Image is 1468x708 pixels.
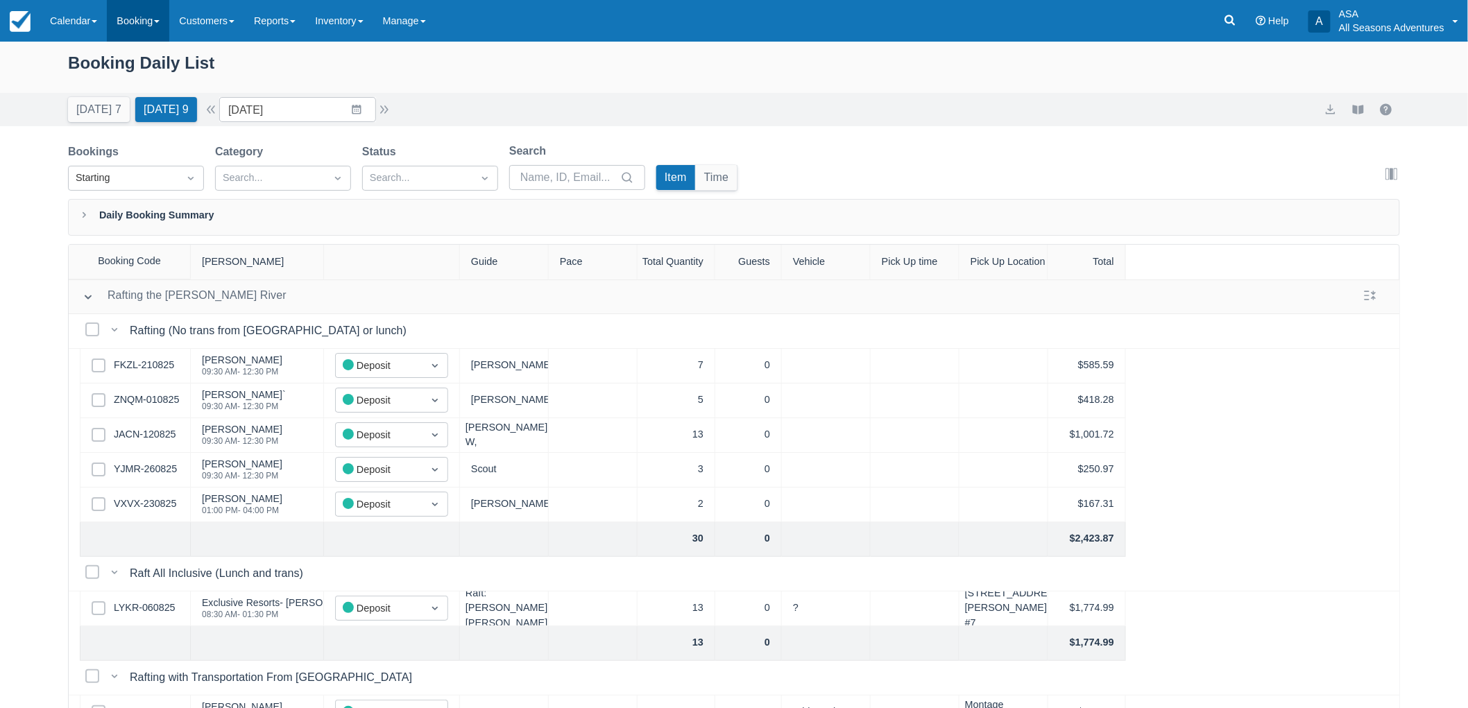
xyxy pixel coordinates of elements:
div: Rafting with Transportation From [GEOGRAPHIC_DATA] [130,669,418,686]
div: Pick Up time [871,245,959,279]
div: 3 [638,453,715,487]
div: 0 [715,487,782,522]
span: Dropdown icon [428,601,442,615]
div: $2,423.87 [1048,522,1126,557]
p: ASA [1339,7,1444,21]
a: YJMR-260825 [114,462,177,477]
div: $585.59 [1048,349,1126,383]
span: Dropdown icon [428,359,442,372]
input: Name, ID, Email... [520,165,617,190]
div: Deposit [343,497,416,512]
div: $1,001.72 [1048,418,1126,453]
div: Total Quantity [638,245,715,279]
div: Deposit [343,358,416,374]
div: Deposit [343,601,416,616]
i: Help [1256,16,1265,26]
p: All Seasons Adventures [1339,21,1444,35]
div: Total [1048,245,1126,279]
img: checkfront-main-nav-mini-logo.png [10,11,31,32]
div: 2 [638,487,715,522]
div: Raft All Inclusive (Lunch and trans) [130,565,309,582]
div: 0 [715,453,782,487]
div: [PERSON_NAME] [202,355,282,365]
div: [PERSON_NAME], [PERSON_NAME] [460,349,549,383]
span: Dropdown icon [331,171,345,185]
div: [PERSON_NAME] [202,494,282,503]
button: export [1322,101,1339,118]
div: Booking Code [69,245,191,279]
div: Guide [460,245,549,279]
span: Dropdown icon [428,463,442,476]
div: Deposit [343,392,416,408]
div: [PERSON_NAME] [202,459,282,469]
label: Search [509,143,552,159]
span: Dropdown icon [428,497,442,511]
div: Deposit [343,462,416,478]
div: [PERSON_NAME] [191,245,324,279]
span: Dropdown icon [184,171,198,185]
div: 13 [638,626,715,661]
div: [PERSON_NAME] [460,383,549,418]
div: 09:30 AM - 12:30 PM [202,368,282,376]
div: Deposit [343,427,416,443]
div: 0 [715,626,782,661]
div: 13 [638,418,715,453]
div: [PERSON_NAME] [460,487,549,522]
div: 0 [715,349,782,383]
div: 0 [715,522,782,557]
div: $167.31 [1048,487,1126,522]
button: [DATE] 7 [68,97,130,122]
div: Raft: [PERSON_NAME], [PERSON_NAME] [460,592,549,626]
div: Starting [76,171,171,186]
div: 01:00 PM - 04:00 PM [202,506,282,515]
div: Daily Booking Summary [68,199,1400,236]
a: LYKR-060825 [114,601,176,616]
div: 09:30 AM - 12:30 PM [202,472,282,480]
span: Dropdown icon [428,393,442,407]
button: Time [696,165,737,190]
span: Help [1268,15,1289,26]
button: Item [656,165,695,190]
div: 09:30 AM - 12:30 PM [202,437,282,445]
div: [PERSON_NAME]` [202,390,286,399]
div: 08:30 AM - 01:30 PM [202,610,366,619]
div: Scout [460,453,549,487]
div: $1,774.99 [1048,592,1126,626]
a: ZNQM-010825 [114,392,179,408]
div: 13 [638,592,715,626]
div: Guests [715,245,782,279]
div: 0 [715,383,782,418]
a: JACN-120825 [114,427,176,442]
div: Vehicle [782,245,871,279]
a: FKZL-210825 [114,358,174,373]
div: Pick Up Location [959,245,1048,279]
label: Category [215,144,268,160]
div: Rafting (No trans from [GEOGRAPHIC_DATA] or lunch) [130,322,412,339]
span: Dropdown icon [478,171,492,185]
span: Dropdown icon [428,428,442,442]
button: Rafting the [PERSON_NAME] River [77,284,292,309]
div: Pace [549,245,638,279]
div: ? [782,592,871,626]
div: [STREET_ADDRESS][PERSON_NAME] & #7 [959,592,1048,626]
div: 7 [638,349,715,383]
div: [PERSON_NAME] [202,424,282,434]
label: Bookings [68,144,124,160]
a: VXVX-230825 [114,497,176,512]
div: 09:30 AM - 12:30 PM [202,402,286,411]
button: [DATE] 9 [135,97,197,122]
div: 0 [715,592,782,626]
div: $418.28 [1048,383,1126,418]
input: Date [219,97,376,122]
div: Booking Daily List [68,50,1400,90]
div: $250.97 [1048,453,1126,487]
div: AJ L, [PERSON_NAME] W, [PERSON_NAME] [460,418,549,453]
div: Exclusive Resorts- [PERSON_NAME] [202,598,366,607]
div: A [1308,10,1331,33]
div: 5 [638,383,715,418]
div: 0 [715,418,782,453]
label: Status [362,144,402,160]
div: 30 [638,522,715,557]
div: $1,774.99 [1048,626,1126,661]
